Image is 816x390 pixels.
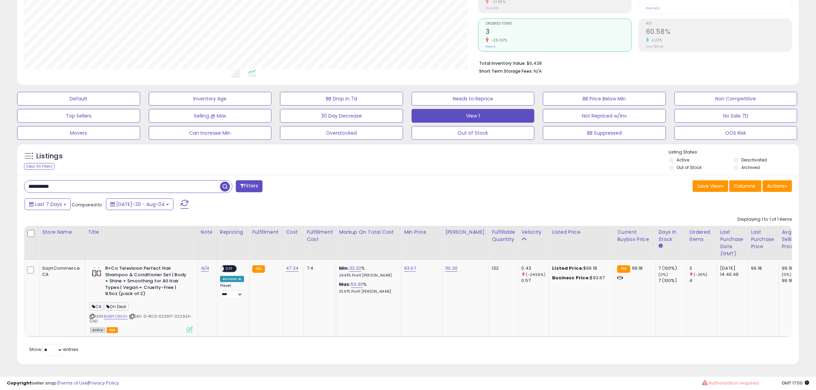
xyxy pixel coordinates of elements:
[658,229,683,243] div: Days In Stock
[17,126,140,140] button: Movers
[7,380,119,387] div: seller snap | |
[646,45,663,49] small: Prev: 58.14%
[741,164,760,170] label: Archived
[445,265,458,272] a: 110.20
[489,38,507,43] small: -25.00%
[339,281,396,294] div: %
[486,6,499,10] small: Prev: $110
[36,151,63,161] h5: Listings
[90,265,193,332] div: ASIN:
[646,6,659,10] small: Prev: N/A
[149,92,272,106] button: Inventory Age
[17,92,140,106] button: Default
[220,283,244,299] div: Preset:
[782,229,807,250] div: Avg Selling Price
[552,265,583,271] b: Listed Price:
[149,126,272,140] button: Can Increase Min
[104,314,128,319] a: B0BPFD8K3V
[106,198,173,210] button: [DATE]-29 - Aug-04
[7,380,32,386] strong: Copyright
[486,28,631,37] h2: 3
[25,198,71,210] button: Last 7 Days
[252,265,265,273] small: FBA
[286,229,301,236] div: Cost
[526,272,546,277] small: (-24.56%)
[738,216,792,223] div: Displaying 1 to 1 of 1 items
[339,273,396,278] p: 24.43% Profit [PERSON_NAME]
[42,229,82,236] div: Store Name
[90,327,106,333] span: All listings currently available for purchase on Amazon
[149,109,272,123] button: Selling @ Max
[404,229,439,236] div: Min Price
[24,163,54,170] div: Clear All Filters
[751,265,774,271] div: 99.18
[35,201,62,208] span: Last 7 Days
[689,229,714,243] div: Ordered Items
[669,149,799,156] p: Listing States:
[107,327,118,333] span: FBA
[782,278,809,284] div: 99.18
[412,92,535,106] button: Needs to Reprice
[479,59,787,67] li: $6,438
[674,126,797,140] button: OOS Risk
[617,265,630,273] small: FBA
[720,229,745,257] div: Last Purchase Date (GMT)
[674,109,797,123] button: No Sale 7D
[543,126,666,140] button: BB Suppressed
[720,265,743,278] div: [DATE] 14:40:49
[88,229,195,236] div: Title
[90,314,192,324] span: | SKU: D-RCO-022917-022924-CAD
[543,109,666,123] button: Not Repriced w/Inv
[479,68,533,74] b: Short Term Storage Fees:
[552,275,590,281] b: Business Price:
[486,22,631,26] span: Ordered Items
[521,265,549,271] div: 0.43
[445,229,486,236] div: [PERSON_NAME]
[339,229,398,236] div: Markup on Total Cost
[763,180,792,192] button: Actions
[782,265,809,271] div: 99.18
[689,265,717,271] div: 3
[658,278,686,284] div: 7 (100%)
[782,272,791,277] small: (0%)
[349,265,362,272] a: 32.32
[72,202,103,208] span: Compared to:
[734,183,755,190] span: Columns
[336,226,401,260] th: The percentage added to the cost of goods (COGS) that forms the calculator for Min & Max prices.
[307,229,333,243] div: Fulfillment Cost
[782,380,809,386] span: 2025-08-12 17:50 GMT
[617,229,653,243] div: Current Buybox Price
[674,92,797,106] button: Non Competitive
[646,22,792,26] span: ROI
[646,28,792,37] h2: 60.58%
[689,278,717,284] div: 4
[521,278,549,284] div: 0.57
[693,180,728,192] button: Save View
[658,265,686,271] div: 7 (100%)
[307,265,331,271] div: 7.4
[224,266,235,272] span: OFF
[201,265,209,272] a: N/A
[751,229,776,250] div: Last Purchase Price
[280,92,403,106] button: BB Drop in 7d
[280,126,403,140] button: Overstocked
[29,346,78,353] span: Show: entries
[339,289,396,294] p: 33.47% Profit [PERSON_NAME]
[543,92,666,106] button: BB Price Below Min
[486,45,495,49] small: Prev: 4
[339,265,349,271] b: Min:
[658,272,668,277] small: (0%)
[677,157,689,163] label: Active
[89,380,119,386] a: Privacy Policy
[252,229,280,236] div: Fulfillment
[741,157,767,163] label: Deactivated
[658,243,662,249] small: Days In Stock.
[42,265,80,278] div: SaynCommerce CA
[90,303,103,310] span: CA
[105,265,188,299] b: R+Co Television Perfect Hair Shampoo & Conditioner Set | Body + Shine + Smoothing for All Hair Ty...
[412,126,535,140] button: Out of Stock
[17,109,140,123] button: Top Sellers
[104,303,128,310] span: On Deal
[351,281,363,288] a: 50.30
[220,229,246,236] div: Repricing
